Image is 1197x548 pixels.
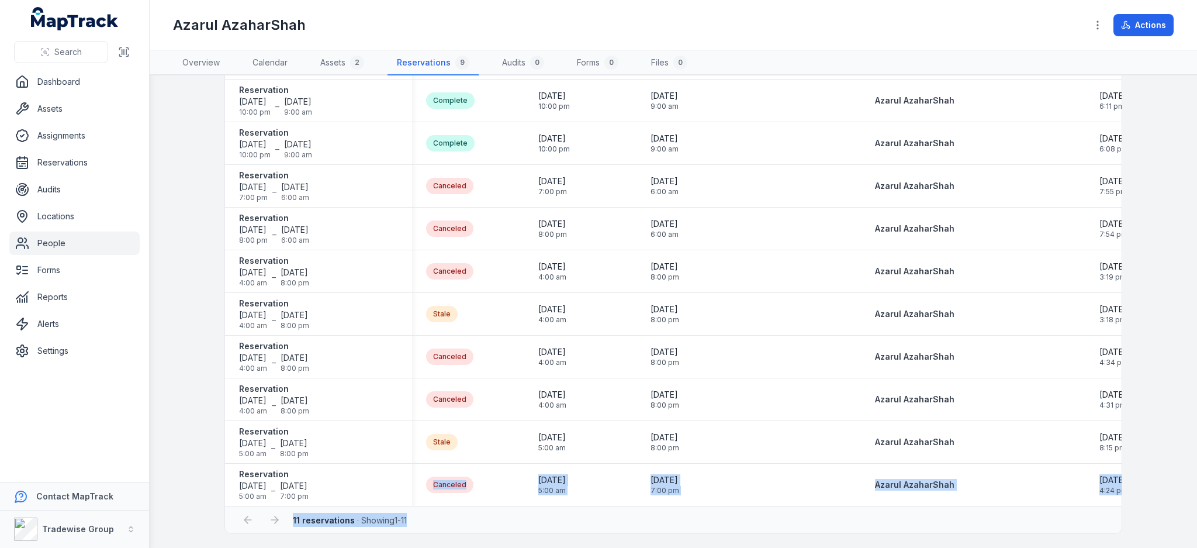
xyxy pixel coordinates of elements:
span: 5:00 am [538,443,566,453]
time: 7/6/2025, 7:55:13 PM [1099,175,1127,197]
time: 5/6/2025, 4:24:56 PM [1099,474,1127,495]
span: 6:00 am [281,236,309,245]
time: 7/8/2025, 6:00:00 AM [651,218,679,239]
a: Audits [9,178,140,201]
a: Azarul AzaharShah [875,394,954,405]
strong: Reservation [239,383,309,395]
span: 4:00 am [538,315,566,325]
a: Assignments [9,124,140,147]
span: 8:00 pm [281,406,309,416]
span: [DATE] [239,181,268,193]
strong: Contact MapTrack [36,491,113,501]
a: Calendar [243,51,297,75]
span: 7:00 pm [651,486,679,495]
span: 10:00 pm [239,108,271,117]
span: [DATE] [651,304,679,315]
span: 3:18 pm [1099,315,1127,325]
a: Azarul AzaharShah [875,137,954,149]
div: Canceled [426,391,473,408]
span: – [271,485,275,497]
div: Canceled [426,477,473,493]
a: Files0 [642,51,697,75]
time: 7/4/2028, 8:00:00 PM [281,309,309,330]
strong: Reservation [239,170,309,181]
div: Complete [426,92,475,109]
time: 7/7/2025, 8:00:00 PM [538,218,567,239]
span: 7:55 pm [1099,187,1127,197]
span: [DATE] [239,352,267,364]
span: – [272,229,276,240]
span: [DATE] [538,90,570,102]
span: [DATE] [1099,304,1127,315]
time: 7/15/2025, 6:08:41 PM [1099,133,1128,154]
a: Forms0 [568,51,628,75]
a: Reservation[DATE]5:00 am–[DATE]7:00 pm [239,468,309,501]
span: 4:00 am [538,358,566,367]
div: Complete [426,135,475,151]
span: 4:00 am [239,278,267,288]
span: [DATE] [239,309,267,321]
div: 0 [673,56,687,70]
span: 7:54 pm [1099,230,1127,239]
span: Search [54,46,82,58]
strong: Azarul AzaharShah [875,95,954,106]
span: – [271,442,275,454]
a: Reservations [9,151,140,174]
span: 5:00 am [239,492,267,501]
a: Reservation[DATE]4:00 am–[DATE]8:00 pm [239,340,309,373]
span: [DATE] [538,474,566,486]
span: · Showing 1 - 11 [293,515,407,525]
h1: Azarul AzaharShah [173,16,306,35]
span: 5:00 am [239,449,267,459]
span: [DATE] [1099,175,1127,187]
span: [DATE] [538,175,567,187]
span: 6:00 am [651,230,679,239]
span: 4:00 am [538,273,566,282]
time: 5/14/2025, 5:00:00 AM [239,437,267,459]
a: Locations [9,205,140,228]
span: [DATE] [651,175,679,187]
span: 8:15 pm [1099,443,1127,453]
div: 0 [604,56,618,70]
span: – [275,143,279,155]
span: [DATE] [538,346,566,358]
a: Reservations9 [388,51,479,75]
a: Settings [9,339,140,363]
span: [DATE] [280,480,309,492]
span: [DATE] [1099,218,1127,230]
time: 7/3/2025, 3:19:17 PM [1099,261,1127,282]
span: 9:00 am [651,144,679,154]
span: 5:00 am [538,486,566,495]
time: 7/4/2025, 4:00:00 AM [239,309,267,330]
time: 7/4/2025, 8:00:00 PM [281,267,309,288]
span: 6:11 pm [1099,102,1127,111]
span: [DATE] [239,480,267,492]
span: [DATE] [651,261,679,273]
a: Reservation[DATE]7:00 pm–[DATE]6:00 am [239,170,309,202]
time: 7/8/2025, 6:00:00 AM [281,224,309,245]
time: 7/7/2025, 7:00:00 PM [538,175,567,197]
a: Reservation[DATE]8:00 pm–[DATE]6:00 am [239,212,309,245]
a: Azarul AzaharShah [875,266,954,277]
span: 4:00 am [239,364,267,373]
time: 7/4/2025, 4:00:00 AM [538,261,566,282]
time: 7/15/2025, 10:00:00 PM [239,96,271,117]
span: [DATE] [284,139,312,150]
strong: Reservation [239,426,309,437]
a: Azarul AzaharShah [875,180,954,192]
span: 3:19 pm [1099,273,1127,282]
span: [DATE] [281,224,309,236]
span: 4:31 pm [1099,401,1127,410]
span: – [272,314,276,326]
strong: Reservation [239,84,312,96]
time: 7/7/2025, 7:00:00 PM [239,181,268,202]
strong: Azarul AzaharShah [875,223,954,235]
span: 9:00 am [284,150,312,160]
span: [DATE] [239,96,271,108]
span: 9:00 am [651,102,679,111]
span: 4:00 am [239,406,267,416]
a: Overview [173,51,229,75]
div: 9 [455,56,469,70]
